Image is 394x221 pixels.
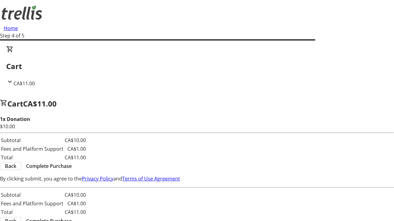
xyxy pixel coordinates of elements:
h2: Cart [6,61,388,72]
a: Privacy Policy [82,175,113,182]
span: CA$11.00 [23,99,57,109]
button: Complete Purchase [21,162,77,170]
div: CartCA$11.00 [6,45,388,87]
td: Fees and Platform Support [1,200,64,207]
td: CA$11.00 [64,153,86,161]
td: CA$11.00 [64,208,86,216]
td: CA$10.00 [64,136,86,144]
td: Total [1,208,64,216]
span: Cart [7,99,23,109]
td: CA$10.00 [64,191,86,199]
td: CA$1.00 [64,145,86,153]
td: Subtotal [1,136,64,144]
td: CA$1.00 [64,200,86,207]
span: Back [5,162,16,170]
a: Terms of Use Agreement [122,175,180,182]
td: Subtotal [1,191,64,199]
span: CA$11.00 [14,80,35,87]
span: Complete Purchase [26,162,72,170]
td: Total [1,153,64,161]
td: Fees and Platform Support [1,145,64,153]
